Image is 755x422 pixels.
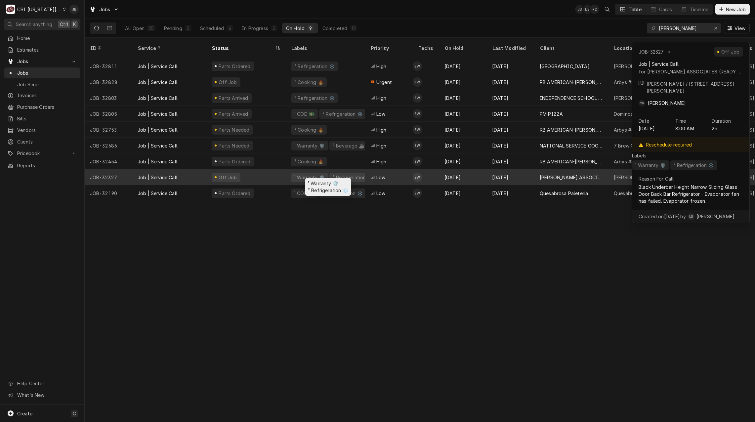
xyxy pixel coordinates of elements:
[4,67,80,78] a: Jobs
[639,61,679,67] div: Job | Service Call
[218,95,249,102] div: Parts Arrived
[69,5,79,14] div: Joshua Bennett's Avatar
[413,93,422,103] div: ZW
[413,141,422,150] div: Zach Wilson's Avatar
[17,81,77,88] span: Job Series
[294,63,335,70] div: ² Refrigeration ❄️
[639,100,645,106] div: ZW
[540,142,603,149] div: NATIONAL SERVICE COOPERATIVE
[138,95,178,102] div: Job | Service Call
[444,45,480,52] div: On Hold
[413,157,422,166] div: Zach Wilson's Avatar
[376,190,385,197] span: Low
[294,95,335,102] div: ² Refrigeration ❄️
[720,48,740,55] div: Off Job
[73,410,76,417] span: C
[540,79,603,86] div: RB AMERICAN-[PERSON_NAME] GROUP
[629,6,642,13] div: Table
[218,79,238,86] div: Off Job
[90,45,126,52] div: ID
[138,110,178,117] div: Job | Service Call
[487,153,534,169] div: [DATE]
[17,162,77,169] span: Reports
[332,174,374,181] div: ² Refrigeration ❄️
[712,125,717,132] p: 2h
[614,174,652,181] div: [PERSON_NAME]
[4,136,80,147] a: Clients
[6,5,15,14] div: CSI Kansas City's Avatar
[138,142,178,149] div: Job | Service Call
[413,109,422,118] div: Zach Wilson's Avatar
[413,62,422,71] div: ZW
[487,122,534,138] div: [DATE]
[17,150,67,157] span: Pricebook
[632,152,647,159] p: Labels
[218,142,250,149] div: Parts Needed
[294,142,325,149] div: ¹ Warranty 🛡️
[4,390,80,401] a: Go to What's New
[99,6,110,13] span: Jobs
[4,125,80,136] a: Vendors
[376,158,387,165] span: High
[376,79,392,86] span: Urgent
[688,213,694,220] div: Lindy Springer's Avatar
[614,95,698,102] div: [PERSON_NAME][GEOGRAPHIC_DATA]
[540,95,603,102] div: INDEPENDENCE SCHOOL DIST/NUTRITION
[73,21,76,28] span: K
[17,115,77,122] span: Bills
[439,185,487,201] div: [DATE]
[696,213,734,220] span: [PERSON_NAME]
[487,106,534,122] div: [DATE]
[218,174,238,181] div: Off Job
[352,25,356,32] div: 12
[639,184,743,204] p: Black Underbar Height Narrow Sliding Glass Door Back Bar Refrigerator - Evaporator fan has failed...
[418,45,434,52] div: Techs
[322,110,363,117] div: ² Refrigeration ❄️
[186,25,190,32] div: 0
[413,141,422,150] div: ZW
[4,113,80,124] a: Bills
[575,5,584,14] div: Joshua Bennett's Avatar
[6,5,15,14] div: C
[413,189,422,198] div: ZW
[125,25,145,32] div: All Open
[322,25,347,32] div: Completed
[540,190,588,197] div: Quesabrosa Paleteria
[376,63,387,70] span: High
[487,138,534,153] div: [DATE]
[4,33,80,44] a: Home
[413,93,422,103] div: Zach Wilson's Avatar
[85,74,132,90] div: JOB-32828
[294,79,324,86] div: ² Cooking 🔥
[688,213,694,220] div: LS
[413,125,422,134] div: Zach Wilson's Avatar
[614,45,697,52] div: Location Name
[212,45,274,52] div: Status
[218,63,251,70] div: Parts Ordered
[602,4,612,15] button: Open search
[272,25,276,32] div: 0
[17,35,77,42] span: Home
[138,126,178,133] div: Job | Service Call
[60,21,68,28] span: Ctrl
[675,117,686,124] p: Time
[659,23,708,33] input: Keyword search
[17,380,76,387] span: Help Center
[659,6,672,13] div: Cards
[4,378,80,389] a: Go to Help Center
[487,74,534,90] div: [DATE]
[639,48,664,55] div: JOB-32327
[228,25,232,32] div: 4
[590,5,599,14] div: + 2
[294,190,315,197] div: ¹ COD 💵
[85,106,132,122] div: JOB-32805
[575,5,584,14] div: JB
[17,6,61,13] div: CSI [US_STATE][GEOGRAPHIC_DATA]
[413,125,422,134] div: ZW
[724,23,750,33] button: View
[85,153,132,169] div: JOB-32454
[242,25,268,32] div: In Progress
[16,21,52,28] span: Search anything
[200,25,224,32] div: Scheduled
[4,44,80,55] a: Estimates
